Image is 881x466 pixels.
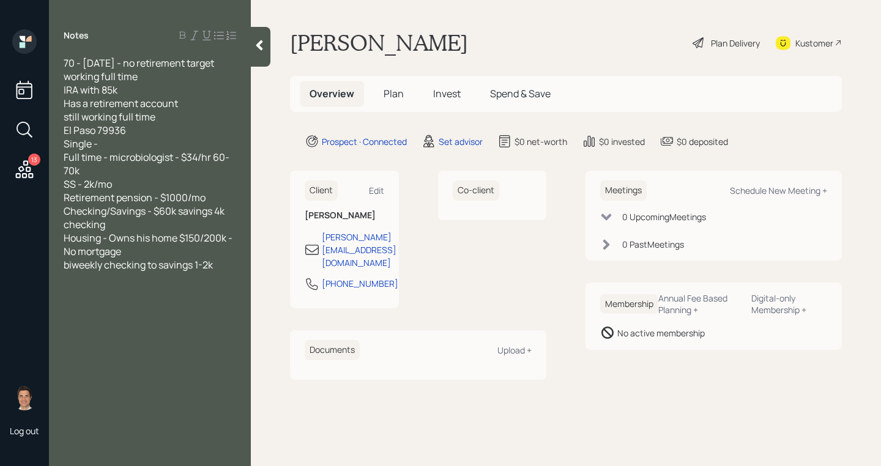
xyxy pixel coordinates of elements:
[64,97,178,110] span: Has a retirement account
[439,135,483,148] div: Set advisor
[64,137,98,150] span: Single -
[622,238,684,251] div: 0 Past Meeting s
[64,124,126,137] span: El Paso 79936
[453,180,499,201] h6: Co-client
[64,204,226,231] span: Checking/Savings - $60k savings 4k checking
[64,83,117,97] span: IRA with 85k
[730,185,827,196] div: Schedule New Meeting +
[658,292,742,316] div: Annual Fee Based Planning +
[64,110,155,124] span: still working full time
[751,292,827,316] div: Digital-only Membership +
[622,210,706,223] div: 0 Upcoming Meeting s
[497,344,532,356] div: Upload +
[28,153,40,166] div: 13
[290,29,468,56] h1: [PERSON_NAME]
[305,210,384,221] h6: [PERSON_NAME]
[369,185,384,196] div: Edit
[64,56,214,70] span: 70 - [DATE] - no retirement target
[322,231,396,269] div: [PERSON_NAME][EMAIL_ADDRESS][DOMAIN_NAME]
[677,135,728,148] div: $0 deposited
[310,87,354,100] span: Overview
[599,135,645,148] div: $0 invested
[711,37,760,50] div: Plan Delivery
[12,386,37,410] img: tyler-end-headshot.png
[490,87,551,100] span: Spend & Save
[64,177,112,191] span: SS - 2k/mo
[64,258,213,272] span: biweekly checking to savings 1-2k
[795,37,833,50] div: Kustomer
[600,180,647,201] h6: Meetings
[322,277,398,290] div: [PHONE_NUMBER]
[64,29,89,42] label: Notes
[64,231,234,258] span: Housing - Owns his home $150/200k - No mortgage
[384,87,404,100] span: Plan
[64,70,138,83] span: working full time
[64,150,229,177] span: Full time - microbiologist - $34/hr 60-70k
[515,135,567,148] div: $0 net-worth
[617,327,705,339] div: No active membership
[10,425,39,437] div: Log out
[433,87,461,100] span: Invest
[322,135,407,148] div: Prospect · Connected
[64,191,206,204] span: Retirement pension - $1000/mo
[305,180,338,201] h6: Client
[600,294,658,314] h6: Membership
[305,340,360,360] h6: Documents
